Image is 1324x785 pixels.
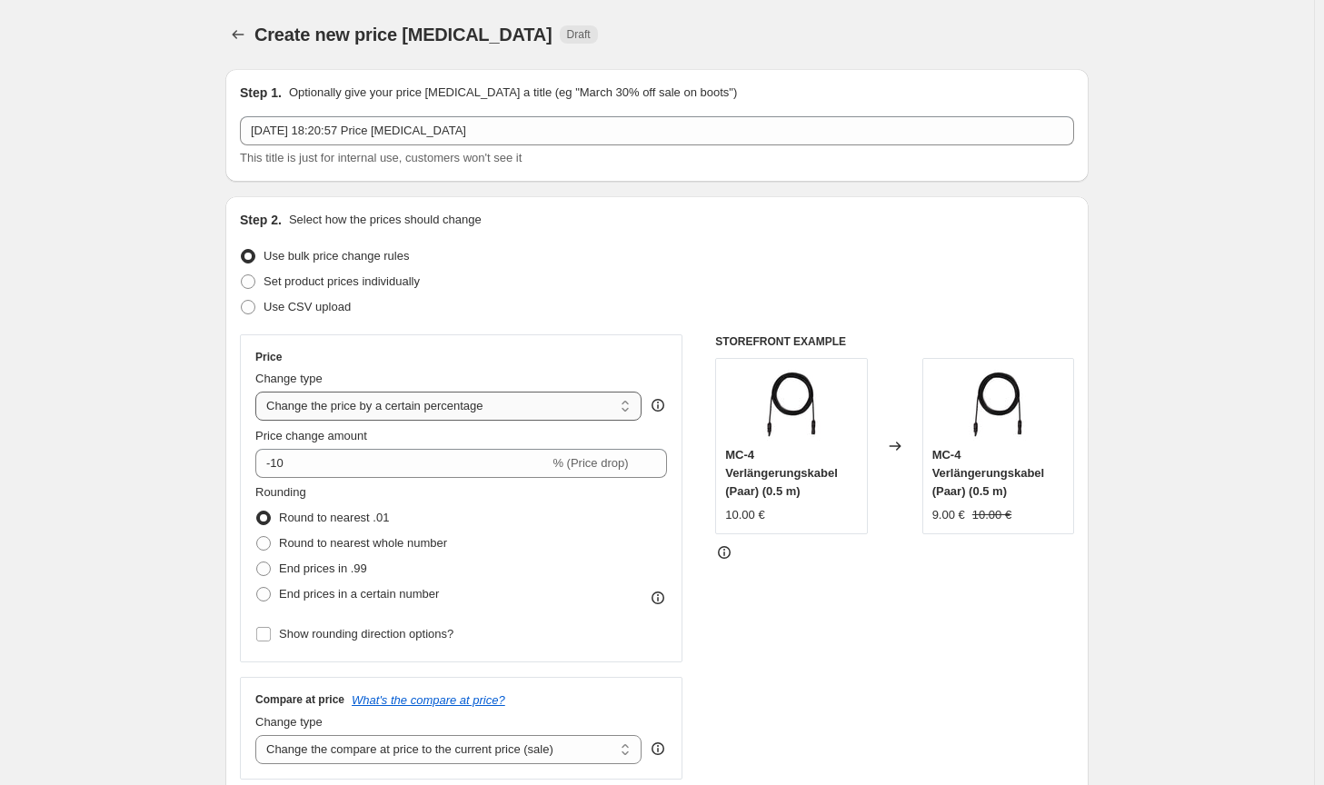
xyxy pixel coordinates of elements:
[255,350,282,364] h3: Price
[240,151,522,164] span: This title is just for internal use, customers won't see it
[254,25,552,45] span: Create new price [MEDICAL_DATA]
[264,274,420,288] span: Set product prices individually
[264,300,351,313] span: Use CSV upload
[725,506,764,524] div: 10.00 €
[932,506,965,524] div: 9.00 €
[279,511,389,524] span: Round to nearest .01
[225,22,251,47] button: Price change jobs
[932,448,1045,498] span: MC-4 Verlängerungskabel (Paar) (0.5 m)
[352,693,505,707] button: What's the compare at price?
[961,368,1034,441] img: kabel.3_1_80x.webp
[240,116,1074,145] input: 30% off holiday sale
[567,27,591,42] span: Draft
[240,84,282,102] h2: Step 1.
[649,740,667,758] div: help
[240,211,282,229] h2: Step 2.
[279,627,453,641] span: Show rounding direction options?
[289,211,482,229] p: Select how the prices should change
[279,536,447,550] span: Round to nearest whole number
[279,561,367,575] span: End prices in .99
[255,692,344,707] h3: Compare at price
[255,715,323,729] span: Change type
[755,368,828,441] img: kabel.3_1_80x.webp
[715,334,1074,349] h6: STOREFRONT EXAMPLE
[279,587,439,601] span: End prices in a certain number
[649,396,667,414] div: help
[725,448,838,498] span: MC-4 Verlängerungskabel (Paar) (0.5 m)
[255,449,549,478] input: -15
[289,84,737,102] p: Optionally give your price [MEDICAL_DATA] a title (eg "March 30% off sale on boots")
[255,372,323,385] span: Change type
[255,429,367,442] span: Price change amount
[972,506,1011,524] strike: 10.00 €
[552,456,628,470] span: % (Price drop)
[255,485,306,499] span: Rounding
[264,249,409,263] span: Use bulk price change rules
